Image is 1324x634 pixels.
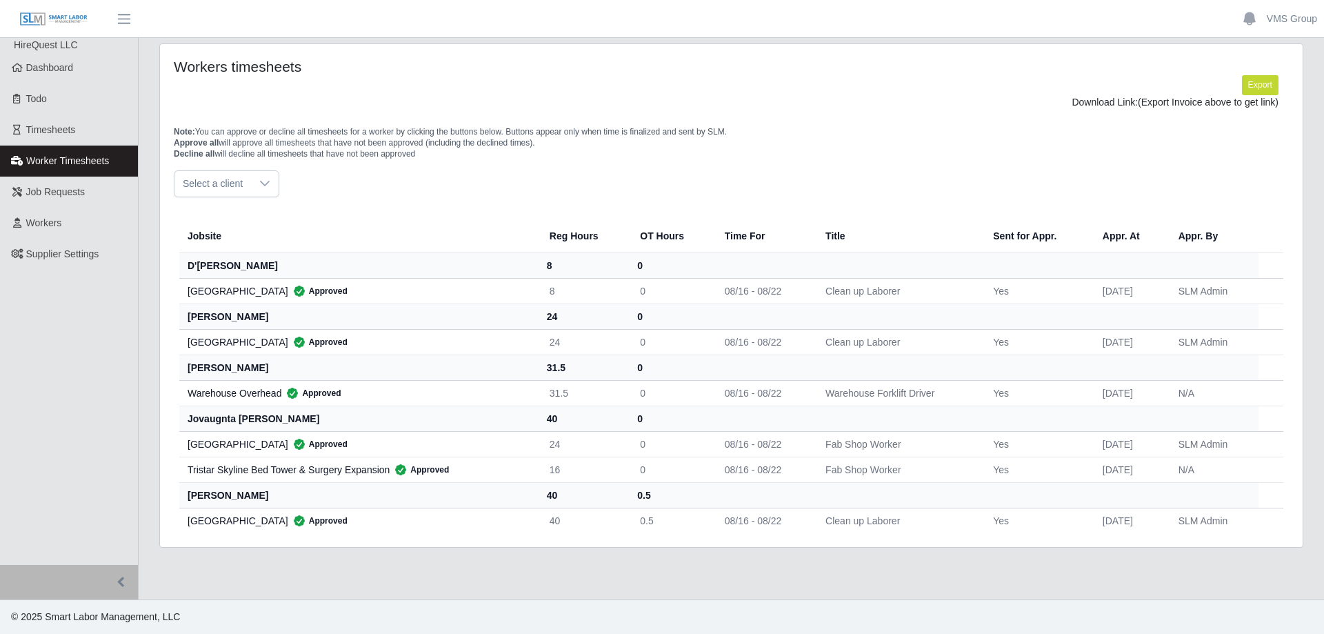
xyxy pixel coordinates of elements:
th: Reg Hours [539,219,629,253]
td: [DATE] [1092,431,1167,457]
td: Clean up Laborer [814,278,982,304]
td: 08/16 - 08/22 [714,329,814,355]
div: [GEOGRAPHIC_DATA] [188,437,528,451]
span: Worker Timesheets [26,155,109,166]
th: 40 [539,406,629,431]
td: 40 [539,508,629,533]
span: Todo [26,93,47,104]
td: Yes [982,380,1092,406]
td: Fab Shop Worker [814,457,982,482]
td: Yes [982,457,1092,482]
td: Fab Shop Worker [814,431,982,457]
td: Yes [982,329,1092,355]
th: 0 [629,304,713,329]
span: Approved [288,514,348,528]
span: Approved [288,284,348,298]
td: [DATE] [1092,508,1167,533]
td: 31.5 [539,380,629,406]
th: Sent for Appr. [982,219,1092,253]
span: HireQuest LLC [14,39,78,50]
td: 0 [629,278,713,304]
button: Export [1242,75,1278,95]
span: Dashboard [26,62,74,73]
span: Approved [288,335,348,349]
td: 08/16 - 08/22 [714,278,814,304]
th: [PERSON_NAME] [179,355,539,380]
td: [DATE] [1092,380,1167,406]
th: 0 [629,406,713,431]
td: 08/16 - 08/22 [714,431,814,457]
th: 0 [629,355,713,380]
td: 0 [629,431,713,457]
span: Select a client [174,171,251,197]
td: 0 [629,457,713,482]
td: Clean up Laborer [814,508,982,533]
td: [DATE] [1092,278,1167,304]
span: Decline all [174,149,214,159]
span: Workers [26,217,62,228]
td: SLM Admin [1167,431,1258,457]
th: 31.5 [539,355,629,380]
td: [DATE] [1092,329,1167,355]
td: 0 [629,329,713,355]
td: 16 [539,457,629,482]
th: OT Hours [629,219,713,253]
span: Supplier Settings [26,248,99,259]
td: N/A [1167,457,1258,482]
span: Approved [390,463,449,477]
td: Yes [982,278,1092,304]
div: [GEOGRAPHIC_DATA] [188,514,528,528]
th: d'[PERSON_NAME] [179,252,539,278]
td: Warehouse Forklift Driver [814,380,982,406]
span: Approved [281,386,341,400]
td: 08/16 - 08/22 [714,457,814,482]
th: 40 [539,482,629,508]
td: Yes [982,431,1092,457]
th: Jobsite [179,219,539,253]
th: 8 [539,252,629,278]
th: 24 [539,304,629,329]
td: 08/16 - 08/22 [714,508,814,533]
th: Appr. At [1092,219,1167,253]
td: SLM Admin [1167,329,1258,355]
td: 0 [629,380,713,406]
span: Approve all [174,138,219,148]
a: VMS Group [1267,12,1317,26]
th: jovaugnta [PERSON_NAME] [179,406,539,431]
p: You can approve or decline all timesheets for a worker by clicking the buttons below. Buttons app... [174,126,1289,159]
th: [PERSON_NAME] [179,482,539,508]
td: 24 [539,329,629,355]
span: Timesheets [26,124,76,135]
th: Appr. By [1167,219,1258,253]
td: Clean up Laborer [814,329,982,355]
span: Note: [174,127,195,137]
td: SLM Admin [1167,278,1258,304]
td: SLM Admin [1167,508,1258,533]
th: 0 [629,252,713,278]
td: Yes [982,508,1092,533]
div: [GEOGRAPHIC_DATA] [188,335,528,349]
th: 0.5 [629,482,713,508]
td: [DATE] [1092,457,1167,482]
th: Time For [714,219,814,253]
td: 08/16 - 08/22 [714,380,814,406]
th: [PERSON_NAME] [179,304,539,329]
img: SLM Logo [19,12,88,27]
td: N/A [1167,380,1258,406]
span: © 2025 Smart Labor Management, LLC [11,611,180,622]
th: Title [814,219,982,253]
td: 8 [539,278,629,304]
div: [GEOGRAPHIC_DATA] [188,284,528,298]
span: Job Requests [26,186,86,197]
div: Download Link: [184,95,1278,110]
span: Approved [288,437,348,451]
div: Warehouse Overhead [188,386,528,400]
div: Tristar Skyline Bed Tower & Surgery Expansion [188,463,528,477]
td: 24 [539,431,629,457]
h4: Workers timesheets [174,58,626,75]
span: (Export Invoice above to get link) [1138,97,1278,108]
td: 0.5 [629,508,713,533]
